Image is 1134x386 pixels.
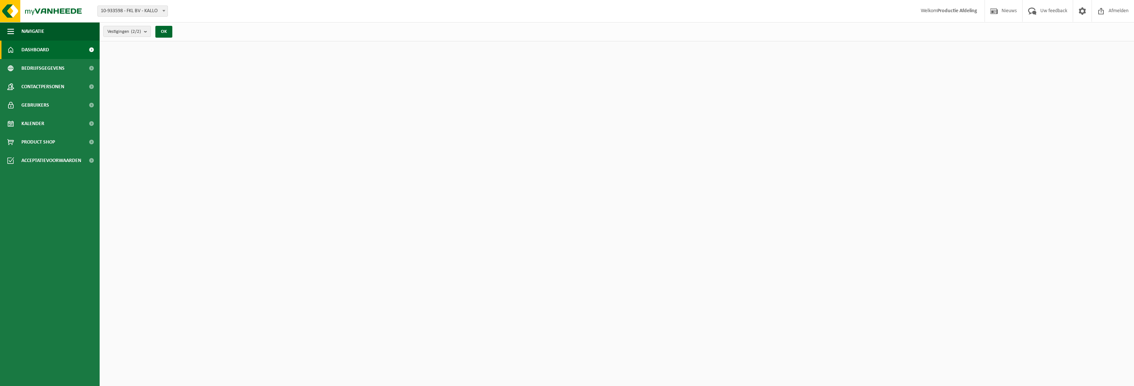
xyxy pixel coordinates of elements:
span: Product Shop [21,133,55,151]
button: OK [155,26,172,38]
span: Contactpersonen [21,77,64,96]
span: 10-933598 - FKL BV - KALLO [97,6,168,17]
span: Vestigingen [107,26,141,37]
button: Vestigingen(2/2) [103,26,151,37]
span: Bedrijfsgegevens [21,59,65,77]
count: (2/2) [131,29,141,34]
span: Dashboard [21,41,49,59]
span: Kalender [21,114,44,133]
span: Navigatie [21,22,44,41]
span: Acceptatievoorwaarden [21,151,81,170]
span: 10-933598 - FKL BV - KALLO [98,6,168,16]
span: Gebruikers [21,96,49,114]
strong: Productie Afdeling [937,8,977,14]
